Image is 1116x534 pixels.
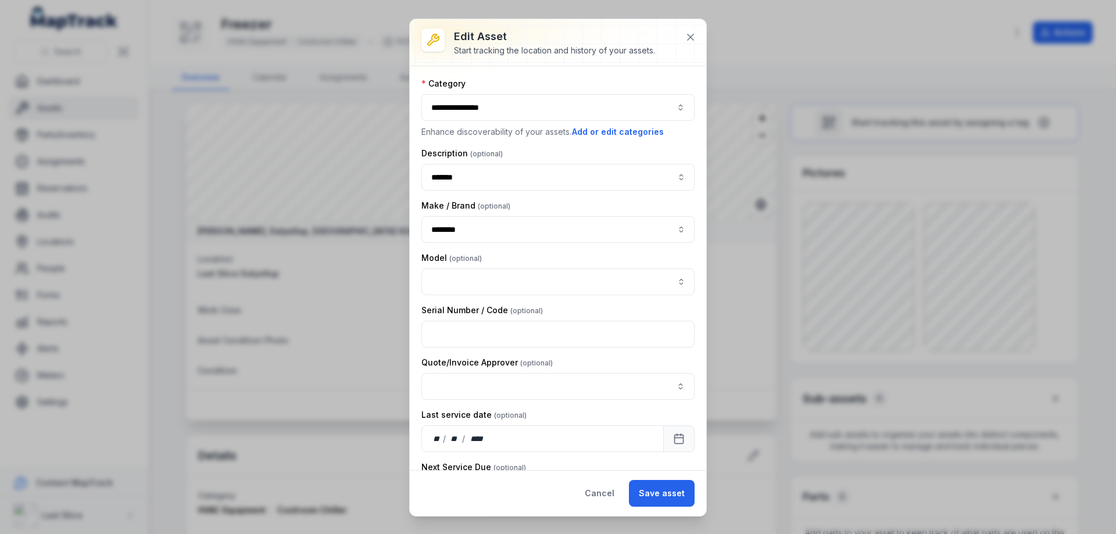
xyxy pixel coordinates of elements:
div: day, [431,433,443,445]
label: Quote/Invoice Approver [421,357,553,368]
label: Serial Number / Code [421,304,543,316]
div: / [443,433,447,445]
input: asset-edit:cf[08eaddf7-07cd-453f-a58e-3fff727ebd05]-label [421,268,695,295]
input: asset-edit:cf[ebb60b7c-a6c7-4352-97cf-f2206141bd39]-label [421,216,695,243]
label: Next Service Due [421,461,526,473]
div: Start tracking the location and history of your assets. [454,45,655,56]
h3: Edit asset [454,28,655,45]
p: Enhance discoverability of your assets. [421,126,695,138]
button: Add or edit categories [571,126,664,138]
input: asset-edit:description-label [421,164,695,191]
label: Make / Brand [421,200,510,212]
button: Save asset [629,480,695,507]
label: Category [421,78,466,89]
label: Description [421,148,503,159]
div: month, [447,433,463,445]
button: Cancel [575,480,624,507]
label: Last service date [421,409,527,421]
label: Model [421,252,482,264]
div: year, [466,433,488,445]
button: Calendar [663,425,695,452]
div: / [462,433,466,445]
